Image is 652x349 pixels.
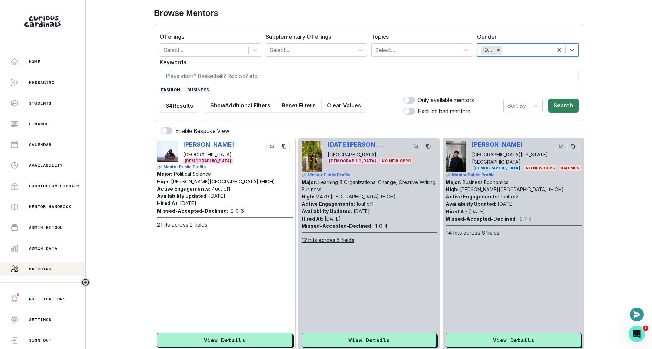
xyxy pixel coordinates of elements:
[354,208,370,214] p: [DATE]
[495,46,502,55] div: Remove Male
[276,99,322,113] button: Reset Filters
[29,317,52,322] p: Settings
[81,278,90,287] button: Toggle sidebar
[302,236,354,244] u: 12 hits across 5 fields
[380,158,412,164] span: No New Opps
[520,215,532,222] p: 0 - 1 - 4
[29,100,52,106] p: Students
[375,222,387,230] p: 1 - 0 - 4
[231,207,244,214] p: 3 - 0 - 6
[567,141,579,152] button: copy
[371,32,469,41] label: Topics
[24,16,61,27] img: Curious Cardinals Logo
[212,186,230,192] p: 4 out of 1
[472,141,529,148] p: [PERSON_NAME]
[302,222,373,230] p: Missed-Accepted-Declined:
[157,221,207,229] u: 2 hits across 2 fields
[29,142,52,147] p: Calendar
[446,141,466,172] img: Picture of JUSTIN ZHENG
[446,194,499,200] p: Active Engagements:
[157,186,210,192] p: Active Engagements:
[446,186,458,192] p: High:
[302,201,355,207] p: Active Engagements:
[477,32,575,41] label: Gender
[629,326,645,342] iframe: Intercom live chat
[29,338,52,343] p: Sign Out
[328,158,377,164] span: [DEMOGRAPHIC_DATA]
[469,209,485,214] p: [DATE]
[160,32,257,41] label: Offerings
[446,209,467,214] p: Hired At:
[29,163,63,168] p: Availability
[157,333,293,347] button: View Details
[446,179,461,185] p: Major:
[302,179,437,192] p: Learning & Organizational Change, Creative Writing, Business
[302,216,323,222] p: Hired At:
[157,193,208,199] p: Availability Updated:
[174,171,211,177] p: Political Science
[472,165,522,171] span: [DEMOGRAPHIC_DATA]
[154,8,584,18] h2: Browse Mentors
[472,151,552,165] p: [GEOGRAPHIC_DATA][US_STATE], [GEOGRAPHIC_DATA]
[157,141,178,162] img: Picture of Natachi Onwuamaegbu
[171,178,275,184] p: [PERSON_NAME][GEOGRAPHIC_DATA] (HIGH)
[418,107,470,115] p: Exclude bad mentors
[157,164,293,170] a: 🔗 Mentor Public Profile
[548,99,579,113] button: Search
[460,186,564,192] p: [PERSON_NAME][GEOGRAPHIC_DATA] (HIGH)
[325,216,341,222] p: [DATE]
[183,151,234,158] p: [GEOGRAPHIC_DATA]
[498,201,514,207] p: [DATE]
[29,80,55,85] p: Messaging
[481,46,495,55] div: [DEMOGRAPHIC_DATA]
[555,141,566,152] button: cart
[630,308,644,321] button: Open or close messaging widget
[328,151,385,158] p: [GEOGRAPHIC_DATA]
[157,200,179,206] p: Hired At:
[356,201,373,207] p: 1 out of 1
[266,32,363,41] label: Supplementary Offerings
[29,266,52,272] p: Matching
[29,225,63,230] p: Admin Retool
[29,296,66,302] p: Notifications
[302,141,322,172] img: Picture of Lucia Shorr
[411,141,422,152] button: cart
[446,172,582,178] a: 🔗 Mentor Public Profile
[418,96,474,104] p: Only available mentors
[205,99,276,113] button: ShowAdditional Filters
[321,99,367,113] button: Clear Values
[157,207,228,214] p: Missed-Accepted-Declined:
[302,194,314,200] p: High:
[446,201,496,207] p: Availability Updated:
[302,333,437,347] button: View Details
[501,194,518,200] p: 1 out of 2
[316,194,396,200] p: M479 [GEOGRAPHIC_DATA] (HIGH)
[266,141,277,152] button: cart
[183,141,234,148] p: [PERSON_NAME]
[29,204,71,210] p: Mentor Handbook
[524,165,556,171] span: No New Opps
[302,208,352,214] p: Availability Updated:
[463,179,508,185] p: Business Economics
[29,183,80,189] p: Curriculum Library
[328,141,385,148] p: [DATE][PERSON_NAME]
[29,59,40,65] p: Home
[446,215,517,222] p: Missed-Accepted-Declined:
[160,87,182,93] span: fashion
[29,245,57,251] p: Admin Data
[175,127,229,135] p: Enable Bespoke View
[446,333,581,347] button: View Details
[302,172,438,178] a: 🔗 Mentor Public Profile
[302,179,317,185] p: Major:
[160,58,574,66] label: Keywords
[643,326,648,331] span: 1
[160,69,579,83] input: Plays violin? Basketball? Roblox? etc.
[157,171,172,177] p: Major:
[180,200,196,206] p: [DATE]
[559,165,590,171] span: BAD MENTOR
[166,101,193,110] p: 34 Results
[209,193,225,199] p: [DATE]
